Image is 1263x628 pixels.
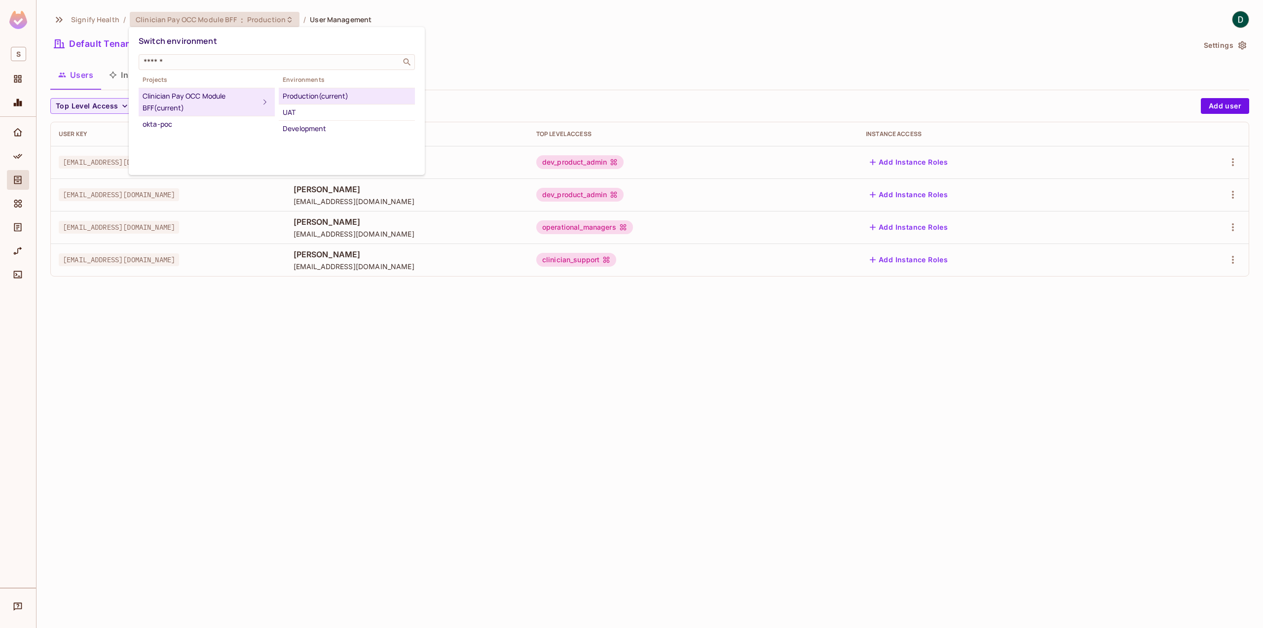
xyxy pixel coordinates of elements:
span: Environments [279,76,415,84]
div: Production (current) [283,90,411,102]
div: Clinician Pay OCC Module BFF (current) [143,90,259,114]
div: UAT [283,106,411,118]
span: Projects [139,76,275,84]
span: Switch environment [139,35,217,46]
div: Development [283,123,411,135]
div: okta-poc [143,118,271,130]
